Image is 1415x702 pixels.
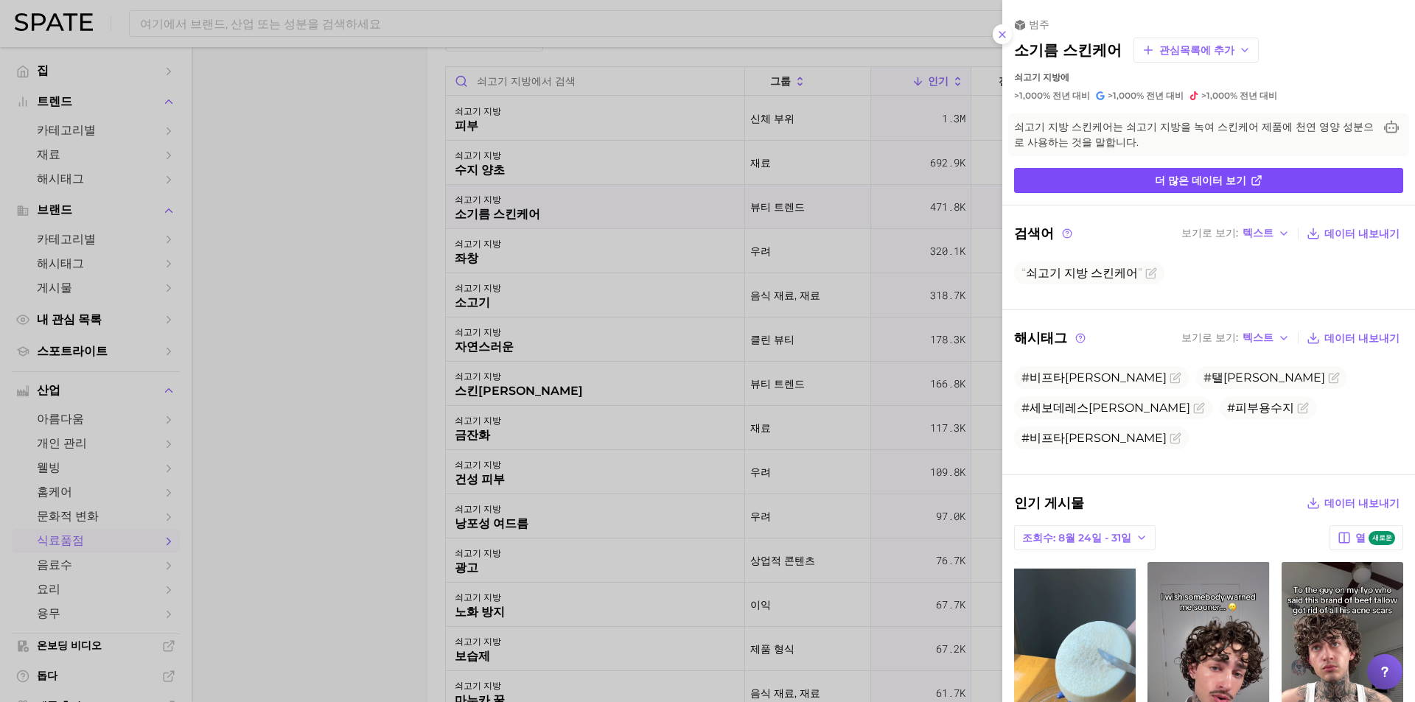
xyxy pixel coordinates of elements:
[1145,267,1157,279] button: 잘못 분류되었거나 관련성이 없다고 표시
[1022,531,1131,544] font: 조회수: 8월 24일 - 31일
[1243,226,1273,239] font: 텍스트
[1014,495,1084,511] font: 인기 게시물
[1170,372,1181,384] button: 잘못 분류되었거나 관련성이 없다고 표시
[1372,534,1392,541] font: 새로운
[1061,71,1069,83] font: 에
[1297,402,1309,414] button: 잘못 분류되었거나 관련성이 없다고 표시
[1155,174,1246,187] font: 더 많은 데이터 보기
[1021,371,1167,385] font: #비프타[PERSON_NAME]
[1014,525,1156,550] button: 조회수: 8월 24일 - 31일
[1159,43,1234,57] font: 관심목록에 추가
[1133,38,1259,63] button: 관심목록에 추가
[1014,41,1122,59] font: 소기름 스킨케어
[1014,330,1067,346] font: 해시태그
[1178,224,1293,243] button: 보기로 보기텍스트
[1021,431,1167,445] font: #비프타[PERSON_NAME]
[1064,266,1088,280] font: 지방
[1014,90,1050,101] font: >1,000%
[1170,432,1181,444] button: 잘못 분류되었거나 관련성이 없다고 표시
[1243,331,1273,344] font: 텍스트
[1201,90,1237,101] font: >1,000%
[1014,168,1403,193] a: 더 많은 데이터 보기
[1240,90,1277,101] font: 전년 대비
[1052,90,1090,101] font: 전년 대비
[1330,525,1403,550] button: 열새로운
[1014,120,1374,149] font: 쇠고기 지방 스킨케어는 쇠고기 지방을 녹여 스킨케어 제품에 천연 영양 성분으로 사용하는 것을 말합니다.
[1029,18,1049,31] font: 범주
[1014,71,1061,83] font: 쇠고기 지방
[1181,226,1236,239] font: 보기로 보기
[1355,531,1366,544] font: 열
[1108,90,1144,101] font: >1,000%
[1014,225,1054,242] font: 검색어
[1328,372,1340,384] button: 잘못 분류되었거나 관련성이 없다고 표시
[1026,266,1061,280] font: 쇠고기
[1324,496,1400,510] font: 데이터 내보내기
[1021,401,1190,415] font: #세보데레스[PERSON_NAME]
[1303,328,1403,348] button: 데이터 내보내기
[1324,331,1400,345] font: 데이터 내보내기
[1178,329,1293,348] button: 보기로 보기텍스트
[1227,401,1294,415] font: #피부용수지
[1146,90,1184,101] font: 전년 대비
[1193,402,1205,414] button: 잘못 분류되었거나 관련성이 없다고 표시
[1303,223,1403,244] button: 데이터 내보내기
[1303,493,1403,513] button: 데이터 내보내기
[1181,331,1236,344] font: 보기로 보기
[1091,266,1138,280] font: 스킨케어
[1324,227,1400,240] font: 데이터 내보내기
[1203,371,1325,385] font: #탤[PERSON_NAME]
